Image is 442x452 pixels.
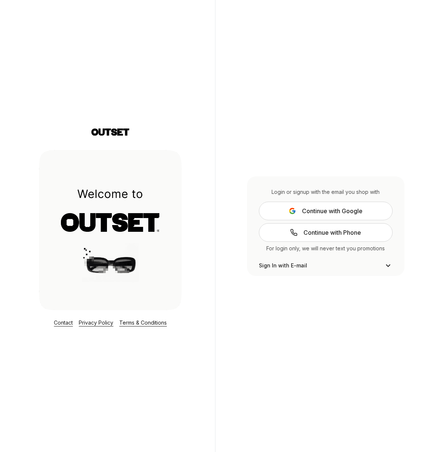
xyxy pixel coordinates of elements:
[259,188,393,196] div: Login or signup with the email you shop with
[54,319,73,326] a: Contact
[119,319,167,326] a: Terms & Conditions
[259,223,393,242] a: Continue with Phone
[259,262,307,269] span: Sign In with E-mail
[303,228,361,237] span: Continue with Phone
[259,261,393,270] button: Sign In with E-mail
[302,207,363,215] span: Continue with Google
[39,150,182,310] img: Login Layout Image
[79,319,113,326] a: Privacy Policy
[259,202,393,220] button: Continue with Google
[259,245,393,252] div: For login only, we will never text you promotions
